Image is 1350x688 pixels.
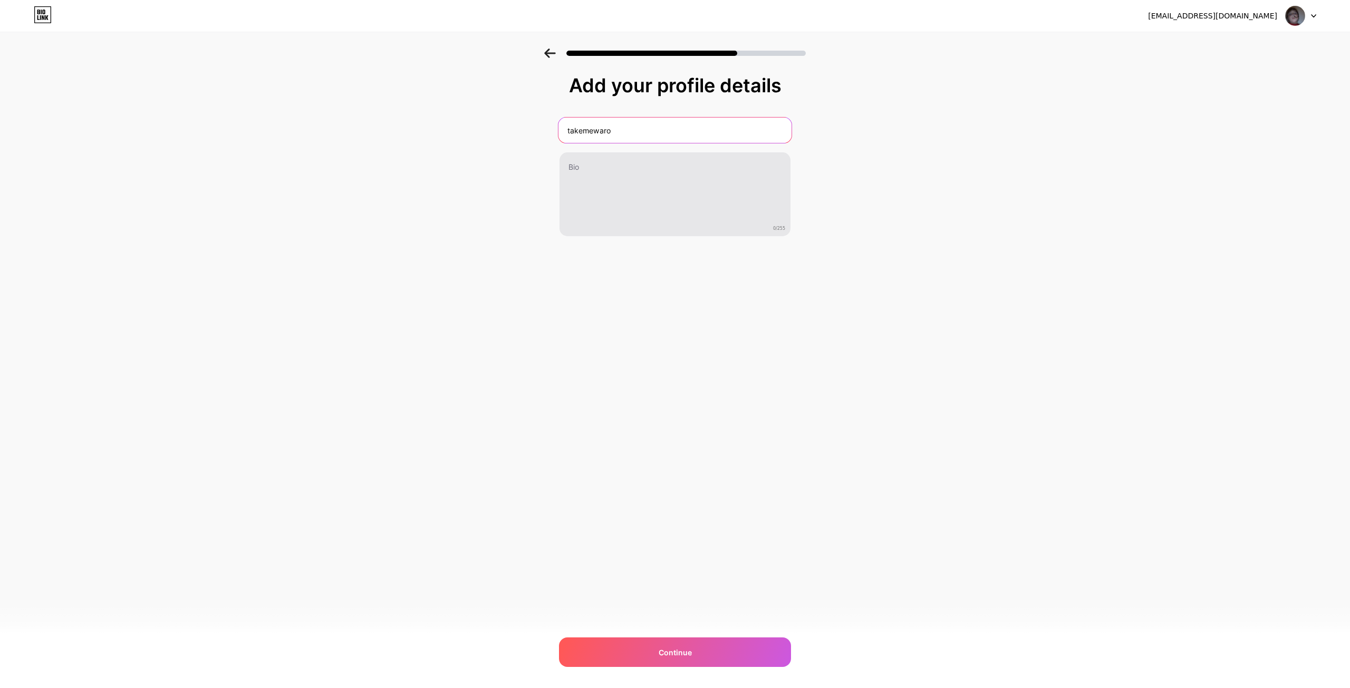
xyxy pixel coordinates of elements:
[564,75,786,96] div: Add your profile details
[1285,6,1305,26] img: naithy
[773,226,785,232] span: 0/255
[1148,11,1277,22] div: [EMAIL_ADDRESS][DOMAIN_NAME]
[558,118,792,143] input: Your name
[659,647,692,658] span: Continue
